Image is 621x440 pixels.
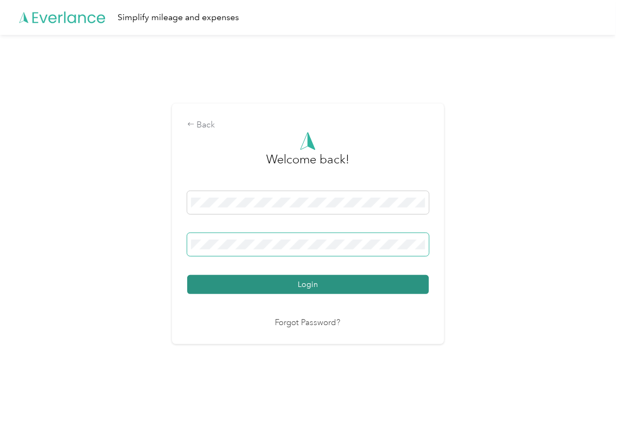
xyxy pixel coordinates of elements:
[118,11,239,25] div: Simplify mileage and expenses
[187,119,429,132] div: Back
[187,275,429,294] button: Login
[560,379,621,440] iframe: Everlance-gr Chat Button Frame
[266,150,349,180] h3: greeting
[275,317,341,329] a: Forgot Password?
